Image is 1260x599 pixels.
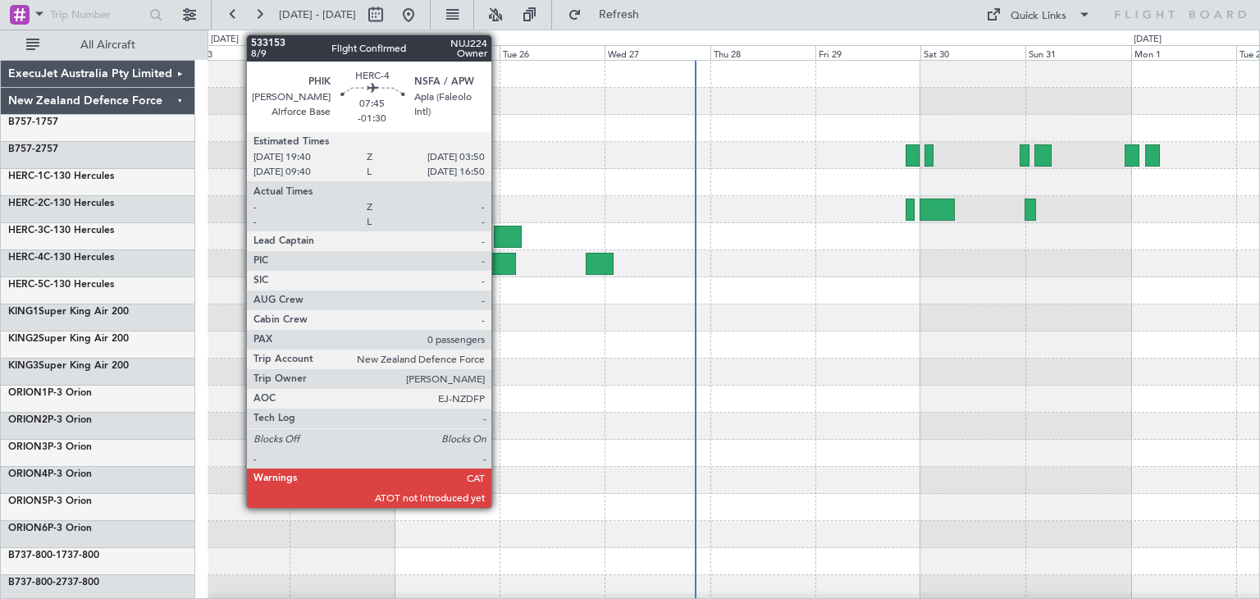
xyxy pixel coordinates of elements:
span: B737-800-1 [8,551,62,560]
span: HERC-5 [8,280,43,290]
a: HERC-3C-130 Hercules [8,226,114,235]
span: KING3 [8,361,39,371]
a: HERC-1C-130 Hercules [8,171,114,181]
a: ORION4P-3 Orion [8,469,92,479]
a: HERC-5C-130 Hercules [8,280,114,290]
a: B757-2757 [8,144,58,154]
span: All Aircraft [43,39,173,51]
span: B737-800-2 [8,578,62,588]
div: Quick Links [1011,8,1066,25]
div: Fri 29 [815,45,920,60]
div: Sun 31 [1025,45,1130,60]
a: KING1Super King Air 200 [8,307,129,317]
div: Sat 23 [184,45,289,60]
a: B757-1757 [8,117,58,127]
div: Wed 27 [605,45,710,60]
span: HERC-4 [8,253,43,263]
div: Mon 25 [395,45,500,60]
span: [DATE] - [DATE] [279,7,356,22]
span: HERC-1 [8,171,43,181]
button: Quick Links [978,2,1099,28]
div: Sun 24 [290,45,395,60]
a: ORION6P-3 Orion [8,524,92,533]
div: Thu 28 [710,45,815,60]
div: Sat 30 [920,45,1025,60]
span: ORION5 [8,496,48,506]
span: HERC-2 [8,199,43,208]
span: ORION6 [8,524,48,533]
span: B757-1 [8,117,41,127]
span: ORION2 [8,415,48,425]
div: Mon 1 [1131,45,1236,60]
a: B737-800-2737-800 [8,578,99,588]
span: Refresh [585,9,654,21]
button: All Aircraft [18,32,178,58]
a: ORION5P-3 Orion [8,496,92,506]
span: HERC-3 [8,226,43,235]
div: Tue 26 [500,45,605,60]
a: HERC-4C-130 Hercules [8,253,114,263]
span: KING1 [8,307,39,317]
span: ORION3 [8,442,48,452]
span: ORION1 [8,388,48,398]
input: Trip Number [50,2,144,27]
a: KING2Super King Air 200 [8,334,129,344]
button: Refresh [560,2,659,28]
a: HERC-2C-130 Hercules [8,199,114,208]
span: KING2 [8,334,39,344]
span: ORION4 [8,469,48,479]
a: ORION1P-3 Orion [8,388,92,398]
span: B757-2 [8,144,41,154]
a: B737-800-1737-800 [8,551,99,560]
a: KING3Super King Air 200 [8,361,129,371]
a: ORION2P-3 Orion [8,415,92,425]
div: [DATE] [1134,33,1162,47]
div: [DATE] [211,33,239,47]
a: ORION3P-3 Orion [8,442,92,452]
